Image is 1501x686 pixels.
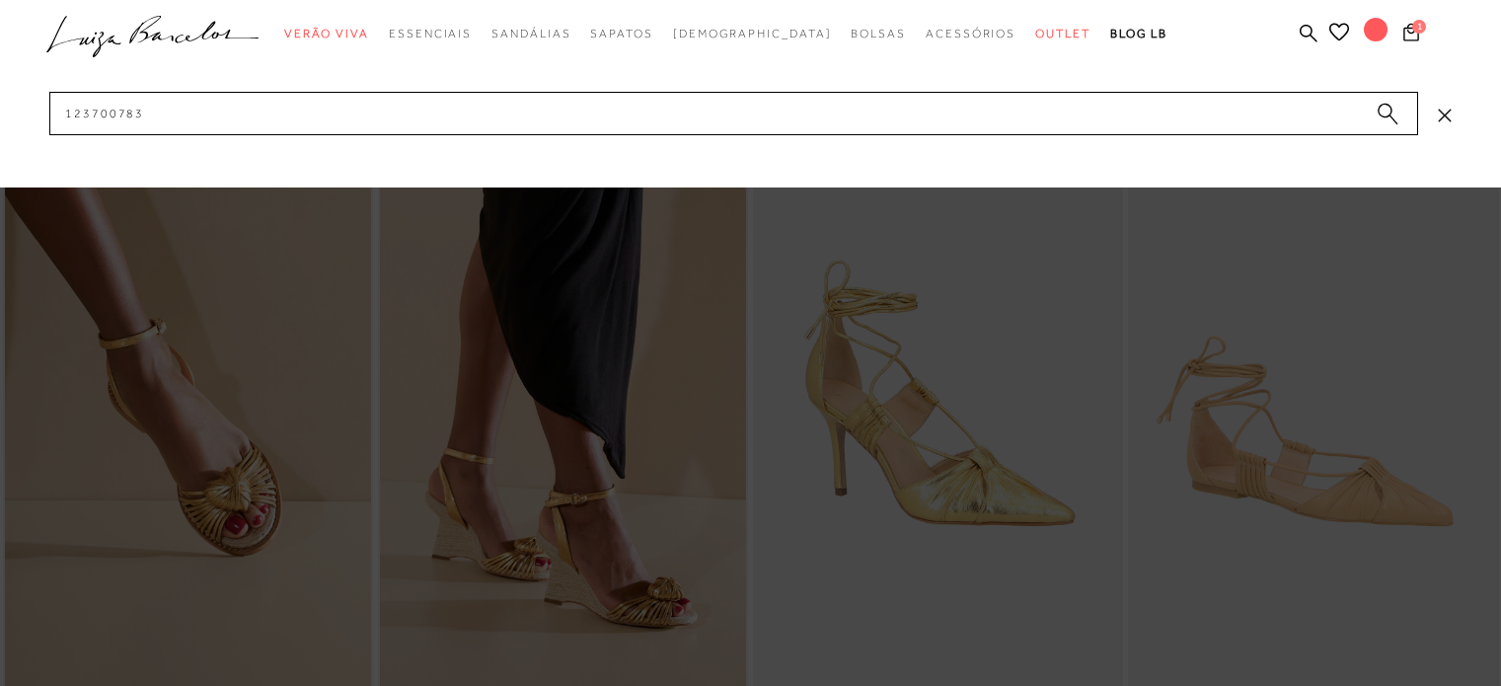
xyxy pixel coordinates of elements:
a: categoryNavScreenReaderText [590,16,652,52]
a: categoryNavScreenReaderText [851,16,906,52]
a: BLOG LB [1110,16,1167,52]
span: Verão Viva [284,27,369,40]
span: Sandálias [491,27,570,40]
span: Acessórios [926,27,1015,40]
a: categoryNavScreenReaderText [491,16,570,52]
span: 1 [1412,20,1426,34]
a: noSubCategoriesText [673,16,832,52]
span: [DEMOGRAPHIC_DATA] [673,27,832,40]
a: categoryNavScreenReaderText [284,16,369,52]
span: Essenciais [389,27,472,40]
span: Sapatos [590,27,652,40]
input: Buscar. [49,92,1418,135]
span: Bolsas [851,27,906,40]
button: 1 [1397,22,1425,48]
span: Outlet [1035,27,1090,40]
a: categoryNavScreenReaderText [389,16,472,52]
a: categoryNavScreenReaderText [926,16,1015,52]
span: BLOG LB [1110,27,1167,40]
a: categoryNavScreenReaderText [1035,16,1090,52]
